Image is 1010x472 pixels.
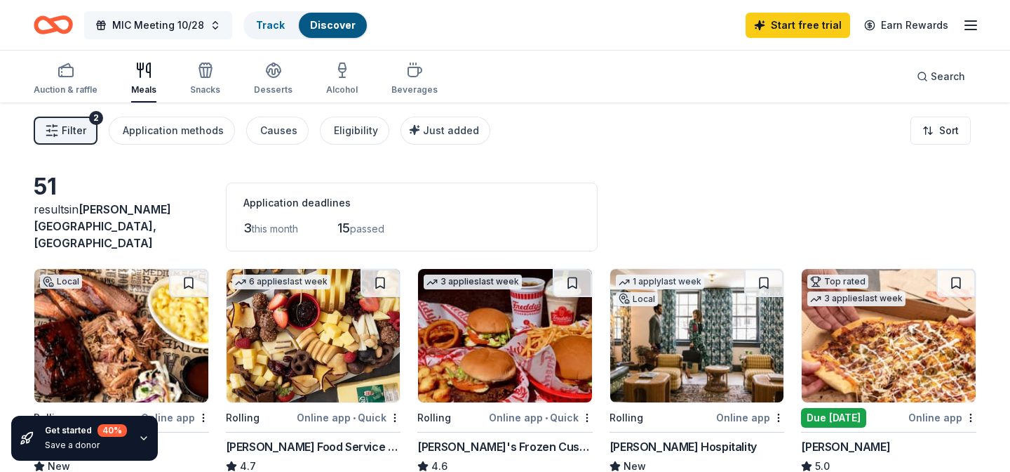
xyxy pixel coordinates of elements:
div: Beverages [391,84,438,96]
button: Just added [400,117,490,145]
button: Snacks [190,56,220,103]
button: Filter2 [34,117,97,145]
span: • [545,412,548,424]
button: Meals [131,56,156,103]
div: Save a donor [45,440,127,451]
img: Image for Casey's [802,269,976,402]
div: [PERSON_NAME] Food Service Store [226,438,401,455]
a: Earn Rewards [856,13,957,38]
div: Snacks [190,84,220,96]
span: Filter [62,122,86,139]
div: 3 applies last week [807,291,905,306]
div: Causes [260,122,297,139]
div: Alcohol [326,84,358,96]
button: Auction & raffle [34,56,97,103]
span: passed [350,223,384,235]
div: Online app [716,409,784,426]
button: TrackDiscover [243,11,368,39]
div: 40 % [97,424,127,437]
button: Application methods [109,117,235,145]
div: [PERSON_NAME] Hospitality [610,438,757,455]
div: [PERSON_NAME] [801,438,890,455]
div: 3 applies last week [424,275,522,289]
span: • [353,412,356,424]
button: Causes [246,117,309,145]
button: Sort [910,117,971,145]
div: [PERSON_NAME]'s Frozen Custard & Steakburgers [417,438,593,455]
a: Start free trial [746,13,850,38]
div: Application methods [123,122,224,139]
div: Rolling [610,409,643,426]
div: Online app Quick [489,409,593,426]
div: Application deadlines [243,195,580,211]
div: Top rated [807,275,868,289]
span: Just added [423,124,479,136]
button: Search [905,63,976,91]
img: Image for Gordon Food Service Store [227,269,400,402]
button: Desserts [254,56,292,103]
span: 15 [337,221,350,235]
span: 3 [243,221,252,235]
div: 2 [89,111,103,125]
img: Image for Calhoun's [34,269,208,402]
div: results [34,201,209,251]
button: Eligibility [320,117,389,145]
img: Image for Freddy's Frozen Custard & Steakburgers [418,269,592,402]
a: Home [34,8,73,41]
button: Beverages [391,56,438,103]
div: Rolling [417,409,451,426]
button: MIC Meeting 10/28 [84,11,232,39]
div: Local [40,275,82,289]
span: in [34,202,171,250]
div: Local [616,292,658,306]
div: Rolling [226,409,260,426]
div: Online app Quick [297,409,400,426]
span: MIC Meeting 10/28 [112,17,204,34]
div: Auction & raffle [34,84,97,96]
div: Desserts [254,84,292,96]
span: this month [252,223,298,235]
a: Track [256,19,285,31]
div: Get started [45,424,127,437]
div: 6 applies last week [232,275,330,289]
div: Due [DATE] [801,408,866,428]
div: 1 apply last week [616,275,704,289]
span: [PERSON_NAME][GEOGRAPHIC_DATA], [GEOGRAPHIC_DATA] [34,202,171,250]
button: Alcohol [326,56,358,103]
span: Search [931,68,965,85]
img: Image for Oliver Hospitality [610,269,784,402]
a: Discover [310,19,356,31]
div: Eligibility [334,122,378,139]
span: Sort [939,122,959,139]
div: 51 [34,173,209,201]
div: Meals [131,84,156,96]
div: Online app [908,409,976,426]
